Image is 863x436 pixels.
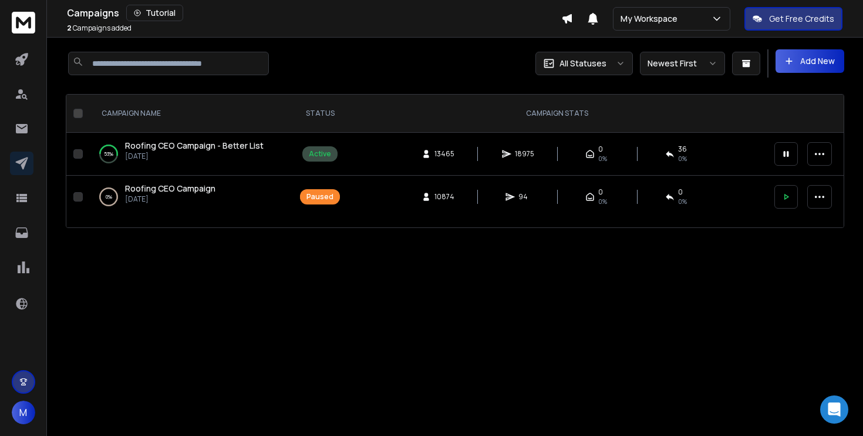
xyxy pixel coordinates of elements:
[434,149,454,159] span: 13465
[518,192,530,202] span: 94
[820,395,848,424] div: Open Intercom Messenger
[434,192,454,202] span: 10874
[621,13,682,25] p: My Workspace
[559,58,606,69] p: All Statuses
[125,183,215,194] a: Roofing CEO Campaign
[104,148,113,160] p: 53 %
[598,154,607,163] span: 0%
[87,95,293,133] th: CAMPAIGN NAME
[515,149,534,159] span: 18975
[678,145,687,154] span: 36
[769,13,834,25] p: Get Free Credits
[125,152,264,161] p: [DATE]
[87,133,293,176] td: 53%Roofing CEO Campaign - Better List[DATE]
[776,49,844,73] button: Add New
[598,145,603,154] span: 0
[744,7,842,31] button: Get Free Credits
[125,194,215,204] p: [DATE]
[678,154,687,163] span: 0 %
[678,197,687,206] span: 0 %
[598,197,607,206] span: 0%
[87,176,293,219] td: 0%Roofing CEO Campaign[DATE]
[309,149,331,159] div: Active
[293,95,347,133] th: STATUS
[67,24,132,33] p: Campaigns added
[347,95,767,133] th: CAMPAIGN STATS
[12,401,35,424] button: M
[126,5,183,21] button: Tutorial
[67,5,561,21] div: Campaigns
[678,187,683,197] span: 0
[640,52,725,75] button: Newest First
[67,23,72,33] span: 2
[306,192,333,202] div: Paused
[125,140,264,152] a: Roofing CEO Campaign - Better List
[106,191,112,203] p: 0 %
[598,187,603,197] span: 0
